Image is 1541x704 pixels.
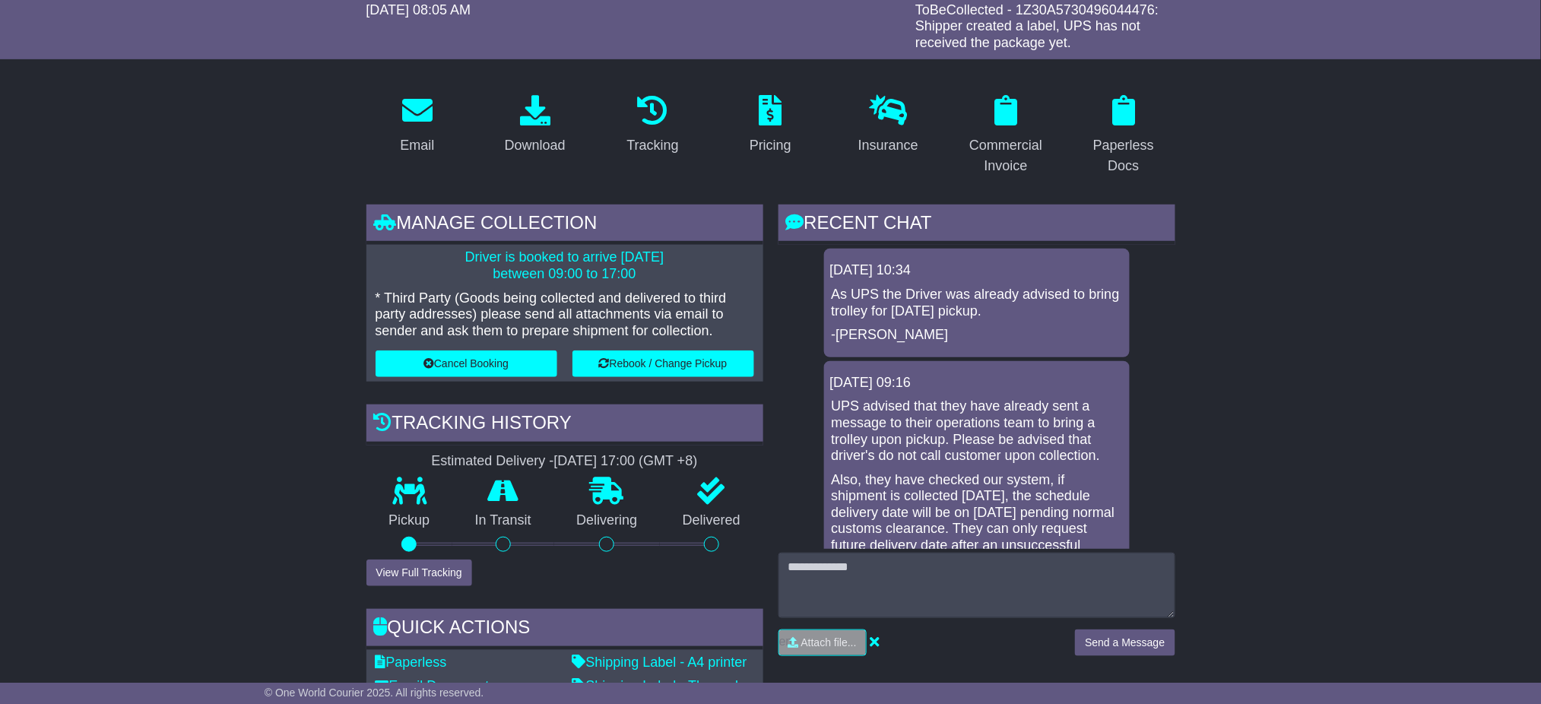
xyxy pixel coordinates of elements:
[832,472,1122,636] p: Also, they have checked our system, if shipment is collected [DATE], the schedule delivery date w...
[376,655,447,670] a: Paperless
[366,205,763,246] div: Manage collection
[376,290,754,340] p: * Third Party (Goods being collected and delivered to third party addresses) please send all atta...
[376,249,754,282] p: Driver is booked to arrive [DATE] between 09:00 to 17:00
[848,90,928,161] a: Insurance
[660,512,763,529] p: Delivered
[572,655,747,670] a: Shipping Label - A4 printer
[366,560,472,586] button: View Full Tracking
[617,90,688,161] a: Tracking
[265,687,484,699] span: © One World Courier 2025. All rights reserved.
[572,350,754,377] button: Rebook / Change Pickup
[830,375,1124,392] div: [DATE] 09:16
[376,678,496,693] a: Email Documents
[832,398,1122,464] p: UPS advised that they have already sent a message to their operations team to bring a trolley upo...
[1075,629,1175,656] button: Send a Message
[626,135,678,156] div: Tracking
[366,2,471,17] span: [DATE] 08:05 AM
[1073,90,1175,182] a: Paperless Docs
[965,135,1048,176] div: Commercial Invoice
[554,453,698,470] div: [DATE] 17:00 (GMT +8)
[452,512,554,529] p: In Transit
[1083,135,1165,176] div: Paperless Docs
[366,404,763,446] div: Tracking history
[366,609,763,650] div: Quick Actions
[750,135,791,156] div: Pricing
[376,350,557,377] button: Cancel Booking
[366,512,453,529] p: Pickup
[858,135,918,156] div: Insurance
[366,453,763,470] div: Estimated Delivery -
[505,135,566,156] div: Download
[830,262,1124,279] div: [DATE] 10:34
[832,327,1122,344] p: -[PERSON_NAME]
[955,90,1057,182] a: Commercial Invoice
[390,90,444,161] a: Email
[778,205,1175,246] div: RECENT CHAT
[915,2,1159,50] span: ToBeCollected - 1Z30A5730496044476: Shipper created a label, UPS has not received the package yet.
[832,287,1122,319] p: As UPS the Driver was already advised to bring trolley for [DATE] pickup.
[400,135,434,156] div: Email
[495,90,575,161] a: Download
[554,512,661,529] p: Delivering
[740,90,801,161] a: Pricing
